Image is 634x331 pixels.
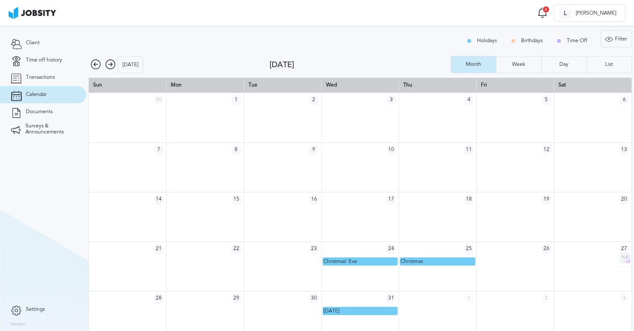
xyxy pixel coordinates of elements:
div: Day [555,62,573,68]
span: 3 [619,294,629,304]
button: L[PERSON_NAME] [554,4,625,22]
button: [DATE] [118,56,143,73]
span: 25 [464,244,474,254]
div: List [601,62,617,68]
span: Christmas' Eve [323,258,357,264]
span: 17 [386,195,396,205]
button: Month [451,56,496,73]
span: Sun [93,82,102,88]
span: 2 [541,294,552,304]
span: 7 [154,145,164,155]
span: 10 [386,145,396,155]
span: 2 [309,95,319,105]
span: 29 [231,294,242,304]
div: L [559,7,571,20]
span: 22 [231,244,242,254]
span: [PERSON_NAME] [571,10,621,16]
span: 6 [619,95,629,105]
span: 15 [231,195,242,205]
span: Mon [171,82,182,88]
span: 26 [541,244,552,254]
span: 19 [541,195,552,205]
span: Wed [326,82,337,88]
span: 31 [386,294,396,304]
span: 11 [464,145,474,155]
span: Settings [26,306,45,312]
span: 13 [619,145,629,155]
span: 30 [309,294,319,304]
span: 5 [541,95,552,105]
span: Christmas [401,258,423,264]
div: Filter [601,31,631,48]
span: 24 [386,244,396,254]
span: Fri [481,82,487,88]
label: Version: [11,322,27,327]
div: 6 [543,6,549,13]
span: 27 [619,244,629,254]
div: Week [508,62,530,68]
div: [DATE] [118,56,143,74]
span: 9 [309,145,319,155]
span: Sat [559,82,566,88]
span: 23 [309,244,319,254]
span: 28 [154,294,164,304]
span: Tue [248,82,257,88]
span: Time off history [26,57,62,63]
span: 20 [619,195,629,205]
span: 4 [464,95,474,105]
button: Week [496,56,541,73]
span: Documents [26,109,53,115]
span: 1 [231,95,242,105]
button: List [587,56,632,73]
span: [DATE] [323,308,339,314]
span: Thu [403,82,412,88]
span: 14 [154,195,164,205]
div: [DATE] [270,60,451,69]
span: 18 [464,195,474,205]
button: Filter [600,30,632,47]
span: 3 [386,95,396,105]
span: 8 [231,145,242,155]
span: 12 [541,145,552,155]
span: 21 [154,244,164,254]
span: Transactions [26,74,55,80]
span: 30 [154,95,164,105]
span: 1 [464,294,474,304]
span: Client [26,40,40,46]
span: Surveys & Announcements [25,123,75,135]
div: Month [461,62,486,68]
img: ab4bad089aa723f57921c736e9817d99.png [9,7,56,19]
span: Calendar [26,92,47,98]
button: Day [541,56,587,73]
span: 16 [309,195,319,205]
